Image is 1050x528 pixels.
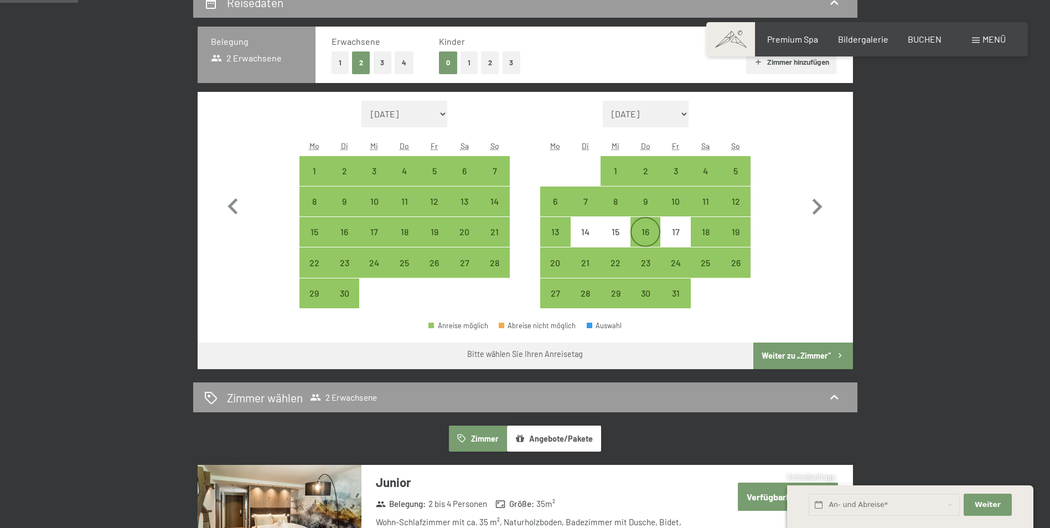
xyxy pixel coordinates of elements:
a: Bildergalerie [838,34,888,44]
div: 30 [330,289,358,317]
div: Anreise möglich [449,217,479,247]
div: Anreise möglich [540,217,570,247]
div: 2 [632,167,659,194]
span: Kinder [439,36,465,46]
div: 18 [692,227,720,255]
div: 19 [421,227,448,255]
div: Tue Sep 02 2025 [329,156,359,186]
div: Anreise möglich [721,217,751,247]
div: Sun Sep 28 2025 [479,247,509,277]
div: Sat Oct 04 2025 [691,156,721,186]
abbr: Sonntag [490,141,499,151]
div: Anreise möglich [428,322,488,329]
div: 16 [632,227,659,255]
div: Sun Oct 12 2025 [721,187,751,216]
button: Zimmer hinzufügen [746,50,836,74]
div: 3 [661,167,689,194]
div: Anreise möglich [691,247,721,277]
div: Mon Sep 01 2025 [299,156,329,186]
button: 1 [332,51,349,74]
div: Fri Sep 05 2025 [420,156,449,186]
div: 17 [360,227,388,255]
div: Anreise möglich [299,187,329,216]
div: Anreise möglich [479,156,509,186]
div: Anreise möglich [630,187,660,216]
div: 17 [661,227,689,255]
div: Anreise möglich [540,187,570,216]
div: Anreise möglich [691,187,721,216]
div: 2 [330,167,358,194]
div: Thu Sep 25 2025 [390,247,420,277]
div: Anreise möglich [329,247,359,277]
div: 23 [632,258,659,286]
div: Mon Sep 08 2025 [299,187,329,216]
div: Anreise möglich [420,187,449,216]
div: Wed Oct 15 2025 [601,217,630,247]
div: Fri Oct 31 2025 [660,278,690,308]
div: Thu Oct 02 2025 [630,156,660,186]
span: Schnellanfrage [787,473,835,482]
div: 18 [391,227,418,255]
button: Angebote/Pakete [507,426,601,451]
div: 5 [722,167,749,194]
div: Sun Oct 26 2025 [721,247,751,277]
div: Anreise möglich [299,278,329,308]
div: Anreise möglich [601,278,630,308]
strong: Größe : [495,498,534,510]
div: Anreise möglich [420,156,449,186]
div: 15 [301,227,328,255]
div: Anreise möglich [571,187,601,216]
div: Anreise möglich [630,278,660,308]
div: Sun Sep 14 2025 [479,187,509,216]
div: Anreise möglich [329,278,359,308]
div: 21 [572,258,599,286]
div: Tue Sep 30 2025 [329,278,359,308]
div: 6 [541,197,569,225]
div: 1 [602,167,629,194]
div: Sat Sep 20 2025 [449,217,479,247]
button: 3 [374,51,392,74]
abbr: Samstag [461,141,469,151]
div: Anreise möglich [479,187,509,216]
div: Anreise möglich [479,247,509,277]
div: Anreise möglich [449,156,479,186]
div: Mon Sep 22 2025 [299,247,329,277]
a: Premium Spa [767,34,818,44]
div: Anreise möglich [390,217,420,247]
div: Anreise möglich [571,247,601,277]
div: 8 [602,197,629,225]
div: Sat Oct 18 2025 [691,217,721,247]
div: 10 [661,197,689,225]
div: Anreise möglich [660,156,690,186]
abbr: Donnerstag [641,141,650,151]
button: 2 [481,51,499,74]
div: Anreise möglich [540,278,570,308]
div: Tue Sep 23 2025 [329,247,359,277]
div: Anreise möglich [420,247,449,277]
span: BUCHEN [908,34,942,44]
div: 25 [391,258,418,286]
div: Anreise möglich [721,187,751,216]
span: Menü [982,34,1006,44]
h3: Belegung [211,35,302,48]
div: Anreise möglich [601,156,630,186]
div: Tue Oct 07 2025 [571,187,601,216]
div: Mon Sep 29 2025 [299,278,329,308]
div: Mon Oct 06 2025 [540,187,570,216]
div: 21 [480,227,508,255]
div: Thu Oct 16 2025 [630,217,660,247]
button: Vorheriger Monat [217,101,249,309]
div: Wed Sep 17 2025 [359,217,389,247]
div: 24 [661,258,689,286]
div: Fri Oct 10 2025 [660,187,690,216]
div: Anreise möglich [299,247,329,277]
div: Bitte wählen Sie Ihren Anreisetag [467,349,583,360]
div: 27 [541,289,569,317]
div: 10 [360,197,388,225]
div: Anreise möglich [449,247,479,277]
div: Anreise möglich [359,156,389,186]
h3: Junior [376,474,705,491]
div: 27 [451,258,478,286]
div: Anreise möglich [630,156,660,186]
abbr: Mittwoch [612,141,619,151]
